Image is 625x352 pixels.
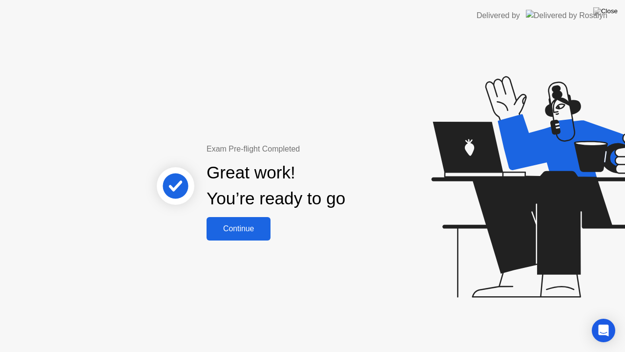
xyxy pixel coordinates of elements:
div: Exam Pre-flight Completed [207,143,408,155]
div: Delivered by [477,10,520,22]
img: Close [593,7,618,15]
div: Open Intercom Messenger [592,319,615,342]
button: Continue [207,217,271,241]
img: Delivered by Rosalyn [526,10,607,21]
div: Great work! You’re ready to go [207,160,345,212]
div: Continue [209,224,268,233]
